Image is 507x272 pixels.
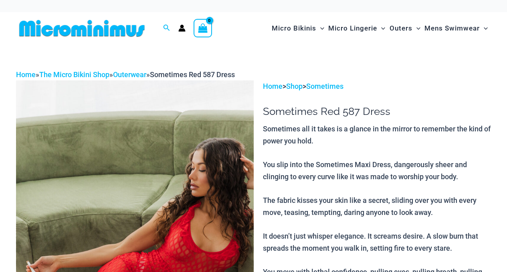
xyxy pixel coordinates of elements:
span: Menu Toggle [412,18,420,39]
span: Menu Toggle [316,18,324,39]
nav: Site Navigation [269,15,491,42]
a: OutersMenu ToggleMenu Toggle [388,16,422,41]
span: Menu Toggle [480,18,488,39]
a: Sometimes [306,82,343,90]
a: Mens SwimwearMenu ToggleMenu Toggle [422,16,490,41]
a: The Micro Bikini Shop [39,70,109,79]
a: Home [263,82,283,90]
a: Account icon link [178,25,186,32]
span: Micro Lingerie [328,18,377,39]
img: MM SHOP LOGO FLAT [16,19,148,37]
span: Sometimes Red 587 Dress [150,70,235,79]
a: Home [16,70,36,79]
a: View Shopping Cart, empty [194,19,212,37]
p: > > [263,80,491,92]
span: Micro Bikinis [272,18,316,39]
a: Micro BikinisMenu ToggleMenu Toggle [270,16,326,41]
span: » » » [16,70,235,79]
span: Mens Swimwear [424,18,480,39]
a: Micro LingerieMenu ToggleMenu Toggle [326,16,387,41]
a: Shop [286,82,303,90]
span: Outers [390,18,412,39]
span: Menu Toggle [377,18,385,39]
a: Outerwear [113,70,146,79]
a: Search icon link [163,23,170,33]
h1: Sometimes Red 587 Dress [263,105,491,118]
